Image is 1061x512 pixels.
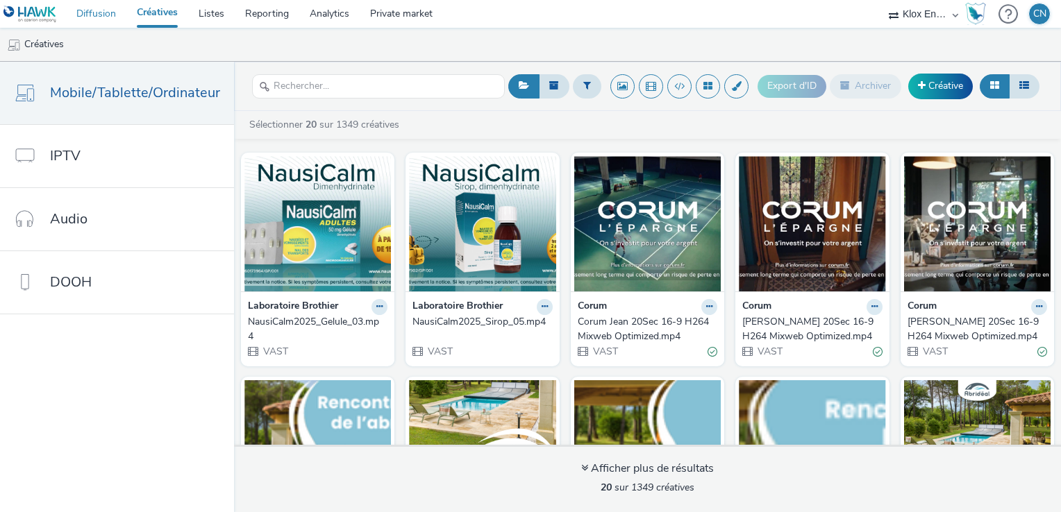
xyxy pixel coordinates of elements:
div: Valide [873,345,883,359]
span: Audio [50,209,87,229]
img: Corum Elena 20Sec 16-9 H264 Mixweb Optimized.mp4 visual [739,156,885,291]
strong: Corum [742,299,771,315]
span: VAST [262,345,288,358]
img: Corum Jean 20Sec 16-9 H264 Mixweb Optimized.mp4 visual [574,156,721,291]
button: Grille [980,74,1010,98]
strong: Corum [908,299,937,315]
div: CN [1033,3,1046,24]
strong: 20 [601,481,612,494]
span: IPTV [50,146,81,166]
img: NausiCalm2025_Gelule_03.mp4 visual [244,156,391,291]
span: VAST [592,345,618,358]
a: Corum Jean 20Sec 16-9 H264 Mixweb Optimized.mp4 [578,315,717,343]
div: Valide [1037,345,1047,359]
div: Corum Jean 20Sec 16-9 H264 Mixweb Optimized.mp4 [578,315,712,343]
img: NausiCalm2025_Sirop_05.mp4 visual [409,156,555,291]
span: Mobile/Tablette/Ordinateur [50,83,220,103]
strong: Laboratoire Brothier [412,299,503,315]
span: DOOH [50,272,92,292]
div: NausiCalm2025_Sirop_05.mp4 [412,315,546,329]
a: NausiCalm2025_Sirop_05.mp4 [412,315,552,329]
img: Hawk Academy [965,3,986,25]
div: [PERSON_NAME] 20Sec 16-9 H264 Mixweb Optimized.mp4 [908,315,1042,343]
strong: 20 [306,118,317,131]
button: Liste [1009,74,1039,98]
button: Archiver [830,74,901,98]
a: [PERSON_NAME] 20Sec 16-9 H264 Mixweb Optimized.mp4 [742,315,882,343]
strong: Corum [578,299,607,315]
strong: Laboratoire Brothier [248,299,338,315]
img: Corum Hugo 20Sec 16-9 H264 Mixweb Optimized.mp4 visual [904,156,1051,291]
img: mobile [7,38,21,52]
div: Valide [708,345,717,359]
span: VAST [426,345,453,358]
a: Sélectionner sur 1349 créatives [248,118,405,131]
input: Rechercher... [252,74,505,99]
a: [PERSON_NAME] 20Sec 16-9 H264 Mixweb Optimized.mp4 [908,315,1047,343]
div: [PERSON_NAME] 20Sec 16-9 H264 Mixweb Optimized.mp4 [742,315,876,343]
div: Afficher plus de résultats [581,461,714,477]
a: Hawk Academy [965,3,992,25]
a: NausiCalm2025_Gelule_03.mp4 [248,315,387,343]
button: Export d'ID [758,75,826,97]
span: VAST [921,345,948,358]
div: NausiCalm2025_Gelule_03.mp4 [248,315,382,343]
span: sur 1349 créatives [601,481,694,494]
a: Créative [908,74,973,99]
img: undefined Logo [3,6,57,23]
span: VAST [756,345,783,358]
